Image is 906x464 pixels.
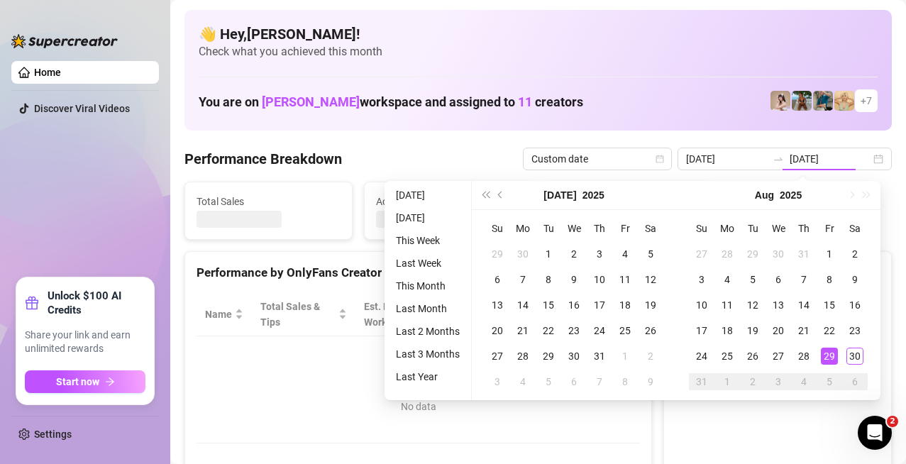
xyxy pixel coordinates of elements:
[211,399,626,414] div: No data
[34,67,61,78] a: Home
[556,194,700,209] span: Messages Sent
[540,293,640,336] th: Chat Conversion
[34,103,130,114] a: Discover Viral Videos
[25,296,39,310] span: gift
[770,91,790,111] img: anaxmei
[548,299,620,330] span: Chat Conversion
[531,148,663,170] span: Custom date
[205,306,232,322] span: Name
[199,24,878,44] h4: 👋 Hey, [PERSON_NAME] !
[376,194,520,209] span: Active Chats
[675,263,880,282] div: Sales by OnlyFans Creator
[25,328,145,356] span: Share your link and earn unlimited rewards
[861,93,872,109] span: + 7
[56,376,99,387] span: Start now
[199,94,583,110] h1: You are on workspace and assigned to creators
[11,34,118,48] img: logo-BBDzfeDw.svg
[252,293,355,336] th: Total Sales & Tips
[34,429,72,440] a: Settings
[834,91,854,111] img: Actually.Maria
[48,289,145,317] strong: Unlock $100 AI Credits
[813,91,833,111] img: Eavnc
[197,194,341,209] span: Total Sales
[184,149,342,169] h4: Performance Breakdown
[199,44,878,60] span: Check what you achieved this month
[858,416,892,450] iframe: Intercom live chat
[792,91,812,111] img: Libby
[260,299,336,330] span: Total Sales & Tips
[790,151,871,167] input: End date
[773,153,784,165] span: swap-right
[518,94,532,109] span: 11
[656,155,664,163] span: calendar
[364,299,441,330] div: Est. Hours Worked
[468,299,520,330] span: Sales / Hour
[887,416,898,427] span: 2
[25,370,145,393] button: Start nowarrow-right
[197,263,640,282] div: Performance by OnlyFans Creator
[773,153,784,165] span: to
[105,377,115,387] span: arrow-right
[197,293,252,336] th: Name
[686,151,767,167] input: Start date
[262,94,360,109] span: [PERSON_NAME]
[460,293,540,336] th: Sales / Hour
